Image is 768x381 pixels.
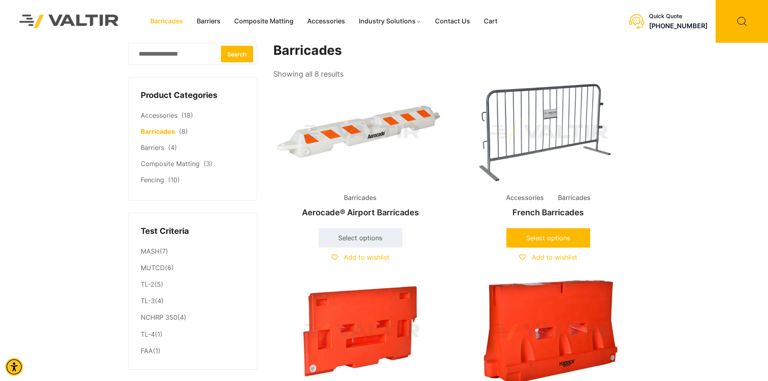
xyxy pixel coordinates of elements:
[221,46,253,62] button: Search
[141,247,160,255] a: MASH
[141,310,245,326] li: (4)
[500,192,550,204] span: Accessories
[461,81,635,221] a: Accessories BarricadesFrench Barricades
[141,111,177,119] a: Accessories
[141,160,200,168] a: Composite Matting
[331,253,389,261] a: Add to wishlist
[552,192,597,204] span: Barricades
[273,43,636,58] h1: Barricades
[141,326,245,343] li: (1)
[141,90,245,102] h4: Product Categories
[204,160,212,168] span: (3)
[168,144,177,152] span: (4)
[141,330,155,338] a: TL-4
[428,15,477,27] a: Contact Us
[141,144,164,152] a: Barriers
[141,343,245,357] li: (1)
[141,293,245,310] li: (4)
[141,280,154,288] a: TL-2
[649,13,708,20] div: Quick Quote
[344,253,389,261] span: Add to wishlist
[141,127,175,135] a: Barricades
[141,347,153,355] a: FAA
[141,277,245,293] li: (5)
[273,204,447,221] h2: Aerocade® Airport Barricades
[477,15,504,27] a: Cart
[179,127,188,135] span: (8)
[649,22,708,30] a: call (888) 496-3625
[506,228,590,248] a: Select options for “French Barricades”
[181,111,193,119] span: (18)
[141,264,165,272] a: MUTCD
[9,4,129,38] img: Valtir Rentals
[273,67,343,81] p: Showing all 8 results
[141,260,245,277] li: (6)
[141,243,245,260] li: (7)
[141,313,177,321] a: NCHRP 350
[141,297,155,305] a: TL-3
[273,81,447,221] a: BarricadesAerocade® Airport Barricades
[519,253,577,261] a: Add to wishlist
[141,176,164,184] a: Fencing
[352,15,428,27] a: Industry Solutions
[318,228,402,248] a: Select options for “Aerocade® Airport Barricades”
[227,15,300,27] a: Composite Matting
[338,192,383,204] span: Barricades
[532,253,577,261] span: Add to wishlist
[141,225,245,237] h4: Test Criteria
[168,176,180,184] span: (10)
[128,43,257,65] input: Search for:
[300,15,352,27] a: Accessories
[144,15,190,27] a: Barricades
[190,15,227,27] a: Barriers
[5,358,23,376] div: Accessibility Menu
[461,204,635,221] h2: French Barricades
